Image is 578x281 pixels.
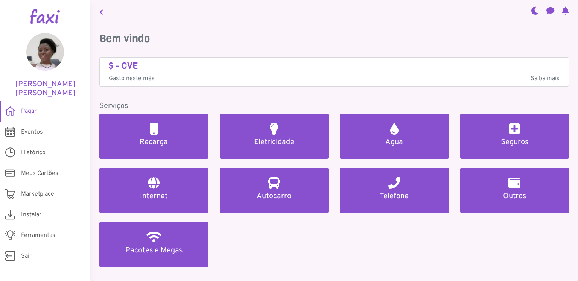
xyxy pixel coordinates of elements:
[460,114,569,159] a: Seguros
[21,169,58,178] span: Meus Cartões
[349,138,440,147] h5: Agua
[21,190,54,199] span: Marketplace
[11,33,79,98] a: [PERSON_NAME] [PERSON_NAME]
[99,32,569,45] h3: Bem vindo
[108,246,199,255] h5: Pacotes e Megas
[108,192,199,201] h5: Internet
[109,74,560,83] p: Gasto neste mês
[21,210,41,219] span: Instalar
[21,128,43,137] span: Eventos
[21,148,46,157] span: Histórico
[21,107,37,116] span: Pagar
[469,192,560,201] h5: Outros
[21,231,55,240] span: Ferramentas
[21,252,32,261] span: Sair
[99,222,208,267] a: Pacotes e Megas
[340,114,449,159] a: Agua
[109,61,560,84] a: $ - CVE Gasto neste mêsSaiba mais
[460,168,569,213] a: Outros
[108,138,199,147] h5: Recarga
[531,74,560,83] span: Saiba mais
[220,114,329,159] a: Eletricidade
[469,138,560,147] h5: Seguros
[349,192,440,201] h5: Telefone
[99,168,208,213] a: Internet
[229,192,320,201] h5: Autocarro
[220,168,329,213] a: Autocarro
[99,114,208,159] a: Recarga
[11,80,79,98] h5: [PERSON_NAME] [PERSON_NAME]
[99,102,569,111] h5: Serviços
[109,61,560,71] h4: $ - CVE
[340,168,449,213] a: Telefone
[229,138,320,147] h5: Eletricidade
